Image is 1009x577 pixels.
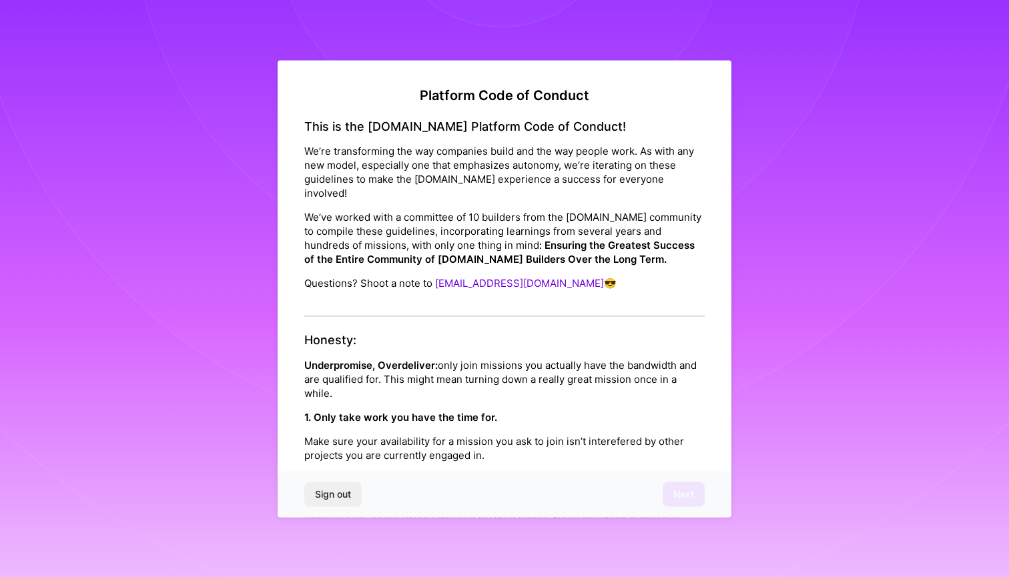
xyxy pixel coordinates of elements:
button: Sign out [304,482,362,506]
h4: Honesty: [304,333,705,348]
h2: Platform Code of Conduct [304,87,705,103]
p: only join missions you actually have the bandwidth and are qualified for. This might mean turning... [304,358,705,400]
strong: Ensuring the Greatest Success of the Entire Community of [DOMAIN_NAME] Builders Over the Long Term. [304,239,695,265]
p: Questions? Shoot a note to 😎 [304,276,705,290]
p: Make sure your availability for a mission you ask to join isn’t interefered by other projects you... [304,434,705,462]
h4: This is the [DOMAIN_NAME] Platform Code of Conduct! [304,119,705,133]
a: [EMAIL_ADDRESS][DOMAIN_NAME] [435,277,604,290]
p: We’re transforming the way companies build and the way people work. As with any new model, especi... [304,144,705,200]
strong: Underpromise, Overdeliver: [304,358,438,371]
span: Sign out [315,488,351,501]
p: We’ve worked with a committee of 10 builders from the [DOMAIN_NAME] community to compile these gu... [304,210,705,266]
strong: 1. Only take work you have the time for. [304,410,497,423]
